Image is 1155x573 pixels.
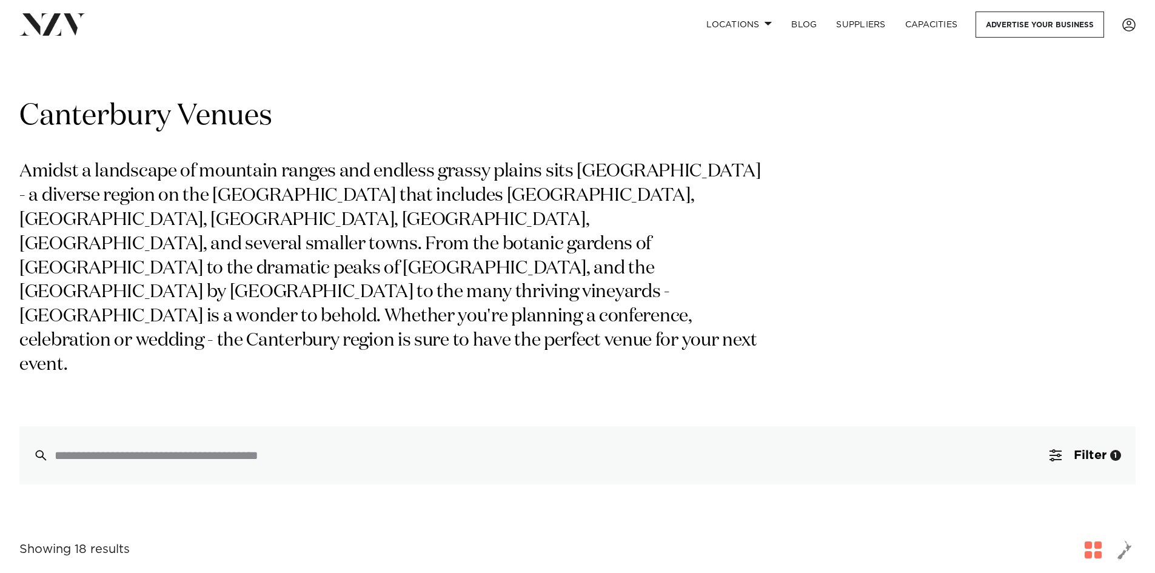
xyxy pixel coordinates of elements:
[826,12,895,38] a: SUPPLIERS
[697,12,782,38] a: Locations
[976,12,1104,38] a: Advertise your business
[1110,450,1121,461] div: 1
[19,540,130,559] div: Showing 18 results
[19,98,1136,136] h1: Canterbury Venues
[19,160,769,378] p: Amidst a landscape of mountain ranges and endless grassy plains sits [GEOGRAPHIC_DATA] - a divers...
[1074,449,1106,461] span: Filter
[896,12,968,38] a: Capacities
[19,13,85,35] img: nzv-logo.png
[1035,426,1136,484] button: Filter1
[782,12,826,38] a: BLOG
